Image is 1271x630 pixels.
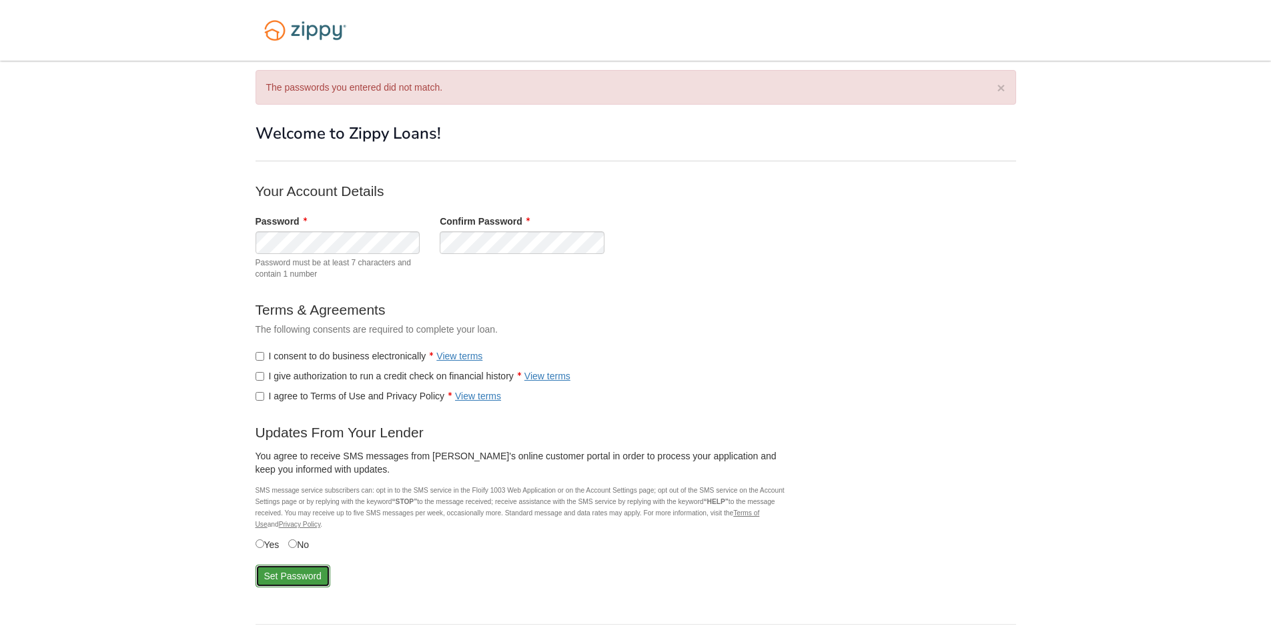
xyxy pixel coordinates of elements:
[279,521,321,528] a: Privacy Policy
[256,257,420,280] span: Password must be at least 7 characters and contain 1 number
[256,372,264,381] input: I give authorization to run a credit check on financial historyView terms
[440,231,604,254] input: Verify Password
[256,389,502,403] label: I agree to Terms of Use and Privacy Policy
[256,323,789,336] p: The following consents are required to complete your loan.
[256,539,264,548] input: Yes
[256,487,785,528] small: SMS message service subscribers can: opt in to the SMS service in the Floify 1003 Web Application...
[256,215,307,228] label: Password
[436,351,482,361] a: View terms
[256,125,1016,142] h1: Welcome to Zippy Loans!
[288,537,309,551] label: No
[256,13,355,47] img: Logo
[440,215,530,228] label: Confirm Password
[256,392,264,401] input: I agree to Terms of Use and Privacy PolicyView terms
[256,423,789,442] p: Updates From Your Lender
[524,371,570,381] a: View terms
[256,181,789,201] p: Your Account Details
[256,449,789,481] div: You agree to receive SMS messages from [PERSON_NAME]'s online customer portal in order to process...
[288,539,297,548] input: No
[703,498,728,505] b: “HELP”
[256,537,280,551] label: Yes
[455,391,501,401] a: View terms
[392,498,418,505] b: “STOP”
[256,565,330,587] button: Set Password
[997,81,1005,95] button: ×
[256,349,483,363] label: I consent to do business electronically
[256,352,264,361] input: I consent to do business electronicallyView terms
[256,369,570,383] label: I give authorization to run a credit check on financial history
[256,70,1016,105] div: The passwords you entered did not match.
[256,300,789,319] p: Terms & Agreements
